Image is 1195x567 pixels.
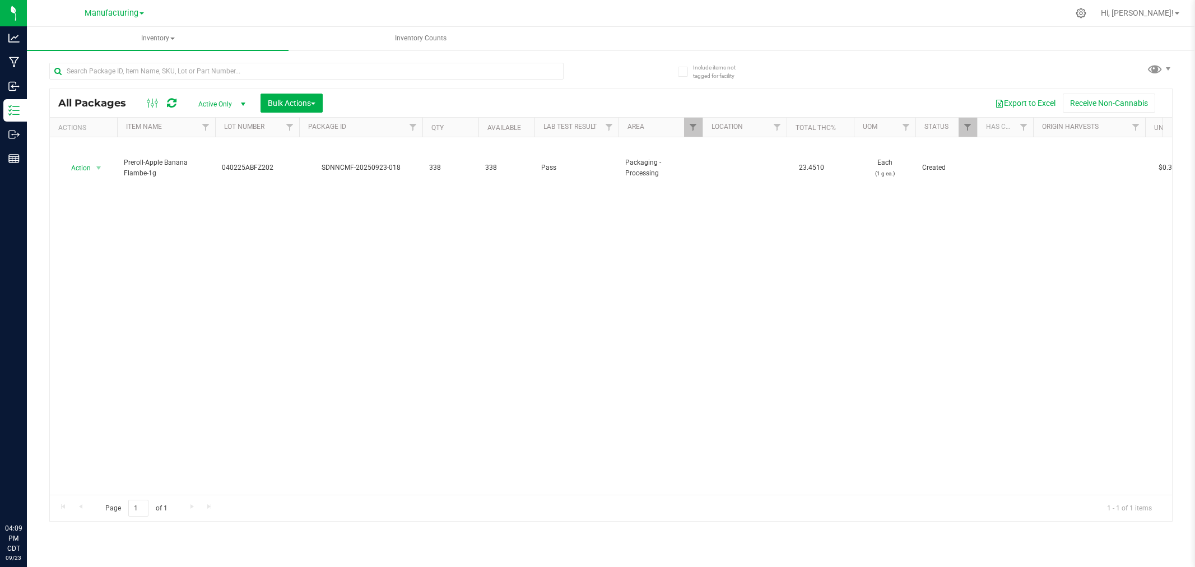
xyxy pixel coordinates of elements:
[429,162,472,173] span: 338
[61,160,91,176] span: Action
[485,162,528,173] span: 338
[261,94,323,113] button: Bulk Actions
[861,157,909,179] span: Each
[693,63,749,80] span: Include items not tagged for facility
[224,123,264,131] a: Lot Number
[27,27,289,50] a: Inventory
[8,153,20,164] inline-svg: Reports
[431,124,444,132] a: Qty
[268,99,315,108] span: Bulk Actions
[126,123,162,131] a: Item Name
[1101,8,1174,17] span: Hi, [PERSON_NAME]!
[85,8,138,18] span: Manufacturing
[8,32,20,44] inline-svg: Analytics
[541,162,612,173] span: Pass
[988,94,1063,113] button: Export to Excel
[627,123,644,131] a: Area
[712,123,743,131] a: Location
[897,118,915,137] a: Filter
[1074,8,1088,18] div: Manage settings
[1127,118,1145,137] a: Filter
[543,123,597,131] a: Lab Test Result
[5,523,22,554] p: 04:09 PM CDT
[58,97,137,109] span: All Packages
[58,124,113,132] div: Actions
[308,123,346,131] a: Package ID
[404,118,422,137] a: Filter
[297,162,424,173] div: SDNNCMF-20250923-018
[487,124,521,132] a: Available
[1015,118,1033,137] a: Filter
[1098,500,1161,517] span: 1 - 1 of 1 items
[380,34,462,43] span: Inventory Counts
[684,118,703,137] a: Filter
[600,118,619,137] a: Filter
[861,168,909,179] p: (1 g ea.)
[96,500,176,517] span: Page of 1
[922,162,970,173] span: Created
[924,123,948,131] a: Status
[11,477,45,511] iframe: Resource center
[977,118,1033,137] th: Has COA
[959,118,977,137] a: Filter
[1154,124,1188,132] a: Unit Cost
[49,63,564,80] input: Search Package ID, Item Name, SKU, Lot or Part Number...
[8,81,20,92] inline-svg: Inbound
[222,162,292,173] span: 040225ABFZ202
[5,554,22,562] p: 09/23
[124,157,208,179] span: Preroll-Apple Banana Flambe-1g
[793,160,830,176] span: 23.4510
[796,124,836,132] a: Total THC%
[290,27,551,50] a: Inventory Counts
[1063,94,1155,113] button: Receive Non-Cannabis
[768,118,787,137] a: Filter
[8,105,20,116] inline-svg: Inventory
[1042,123,1099,131] a: Origin Harvests
[281,118,299,137] a: Filter
[197,118,215,137] a: Filter
[863,123,877,131] a: UOM
[625,157,696,179] span: Packaging - Processing
[8,57,20,68] inline-svg: Manufacturing
[128,500,148,517] input: 1
[8,129,20,140] inline-svg: Outbound
[92,160,106,176] span: select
